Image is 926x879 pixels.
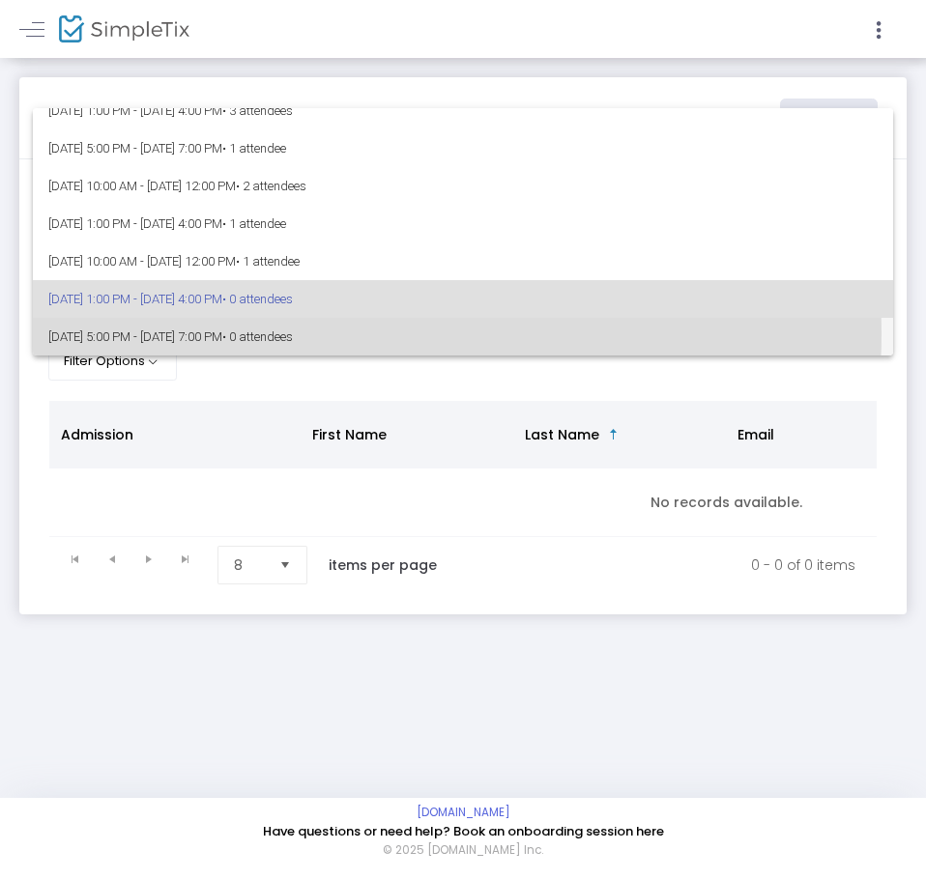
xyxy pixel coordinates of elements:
[222,141,286,156] span: • 1 attendee
[48,167,878,205] span: [DATE] 10:00 AM - [DATE] 12:00 PM
[48,280,878,318] span: [DATE] 1:00 PM - [DATE] 4:00 PM
[236,179,306,193] span: • 2 attendees
[48,318,878,355] span: [DATE] 5:00 PM - [DATE] 7:00 PM
[222,329,293,344] span: • 0 attendees
[236,254,300,269] span: • 1 attendee
[48,205,878,242] span: [DATE] 1:00 PM - [DATE] 4:00 PM
[48,129,878,167] span: [DATE] 5:00 PM - [DATE] 7:00 PM
[222,292,293,306] span: • 0 attendees
[48,92,878,129] span: [DATE] 1:00 PM - [DATE] 4:00 PM
[48,242,878,280] span: [DATE] 10:00 AM - [DATE] 12:00 PM
[222,103,293,118] span: • 3 attendees
[222,216,286,231] span: • 1 attendee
